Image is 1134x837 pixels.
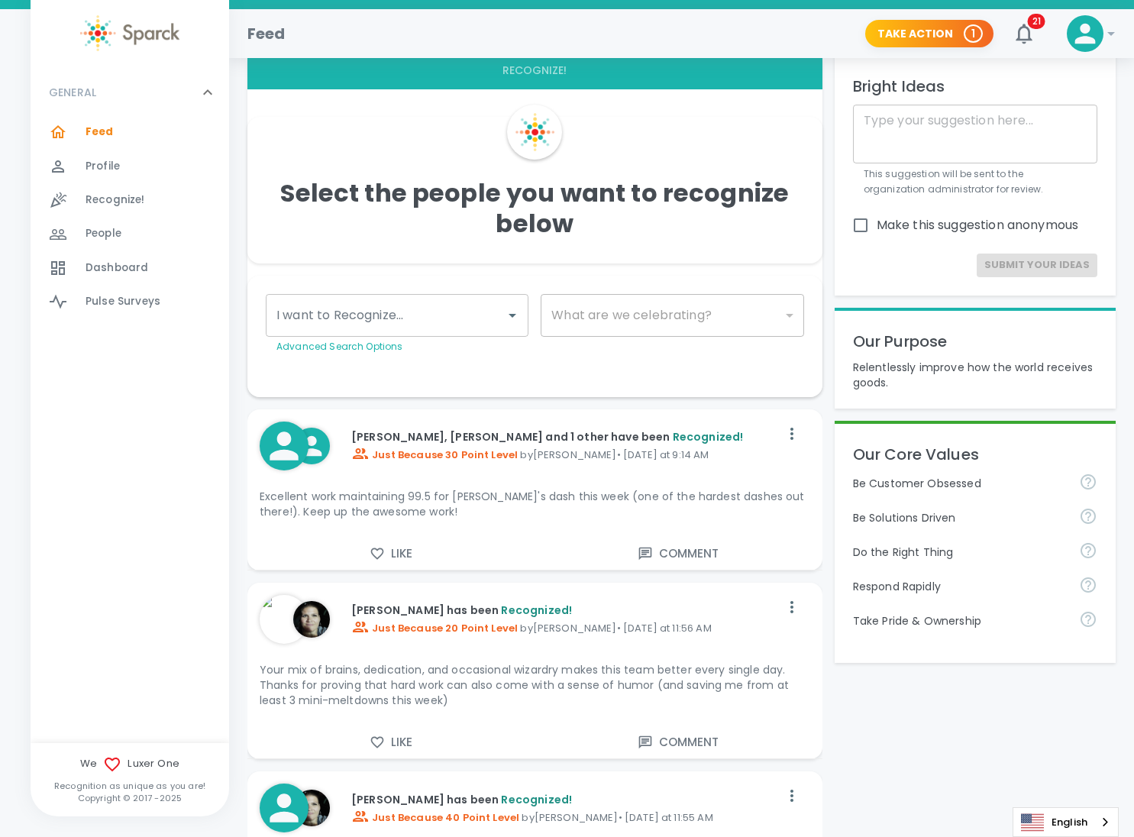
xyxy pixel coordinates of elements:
[86,260,148,276] span: Dashboard
[293,601,330,638] img: Picture of Marcey Johnson
[247,21,286,46] h1: Feed
[515,113,554,151] img: Sparck Logo
[502,305,523,326] button: Open
[853,360,1097,390] p: Relentlessly improve how the world receives goods.
[853,510,1067,525] p: Be Solutions Driven
[293,790,330,826] img: Picture of Marcey Johnson
[1013,808,1118,836] a: English
[31,150,229,183] a: Profile
[260,178,810,239] h4: Select the people you want to recognize below
[1006,15,1042,52] button: 21
[49,85,96,100] p: GENERAL
[853,579,1067,594] p: Respond Rapidly
[260,489,810,519] p: Excellent work maintaining 99.5 for [PERSON_NAME]'s dash this week (one of the hardest dashes out...
[247,53,822,89] div: interaction tabs
[31,115,229,325] div: GENERAL
[31,69,229,115] div: GENERAL
[673,429,744,444] span: Recognized!
[865,20,993,48] button: Take Action 1
[351,448,518,462] span: Just Because 30 Point Level
[1028,14,1045,29] span: 21
[535,538,822,570] button: Comment
[80,15,179,51] img: Sparck logo
[31,285,229,318] a: Pulse Surveys
[260,662,810,708] p: Your mix of brains, dedication, and occasional wizardry makes this team better every single day. ...
[247,538,535,570] button: Like
[351,444,780,463] p: by [PERSON_NAME] • [DATE] at 9:14 AM
[86,124,114,140] span: Feed
[351,429,780,444] p: [PERSON_NAME], [PERSON_NAME] and 1 other have been
[31,115,229,149] a: Feed
[1013,807,1119,837] aside: Language selected: English
[864,166,1087,197] p: This suggestion will be sent to the organization administrator for review.
[260,595,309,644] img: Picture of Devin Bryant
[31,251,229,285] a: Dashboard
[535,726,822,758] button: Comment
[31,217,229,250] a: People
[31,755,229,774] span: We Luxer One
[1079,473,1097,491] svg: Be Customer Obsessed
[971,26,975,41] p: 1
[351,810,519,825] span: Just Because 40 Point Level
[247,53,822,89] button: Recognize!
[853,329,1097,354] p: Our Purpose
[86,159,120,174] span: Profile
[351,807,780,826] p: by [PERSON_NAME] • [DATE] at 11:55 AM
[31,15,229,51] a: Sparck logo
[31,183,229,217] a: Recognize!
[853,613,1067,629] p: Take Pride & Ownership
[1079,541,1097,560] svg: Do the Right Thing
[86,192,145,208] span: Recognize!
[1079,576,1097,594] svg: Respond Rapidly
[853,545,1067,560] p: Do the Right Thing
[501,792,572,807] span: Recognized!
[351,621,518,635] span: Just Because 20 Point Level
[276,340,402,353] a: Advanced Search Options
[853,442,1097,467] p: Our Core Values
[351,792,780,807] p: [PERSON_NAME] has been
[877,216,1079,234] span: Make this suggestion anonymous
[351,618,780,636] p: by [PERSON_NAME] • [DATE] at 11:56 AM
[853,74,1097,99] p: Bright Ideas
[31,792,229,804] p: Copyright © 2017 - 2025
[86,294,160,309] span: Pulse Surveys
[1013,807,1119,837] div: Language
[1079,610,1097,629] svg: Take Pride & Ownership
[501,603,572,618] span: Recognized!
[247,726,535,758] button: Like
[351,603,780,618] p: [PERSON_NAME] has been
[1079,507,1097,525] svg: Be Solutions Driven
[31,780,229,792] p: Recognition as unique as you are!
[86,226,121,241] span: People
[853,476,1067,491] p: Be Customer Obsessed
